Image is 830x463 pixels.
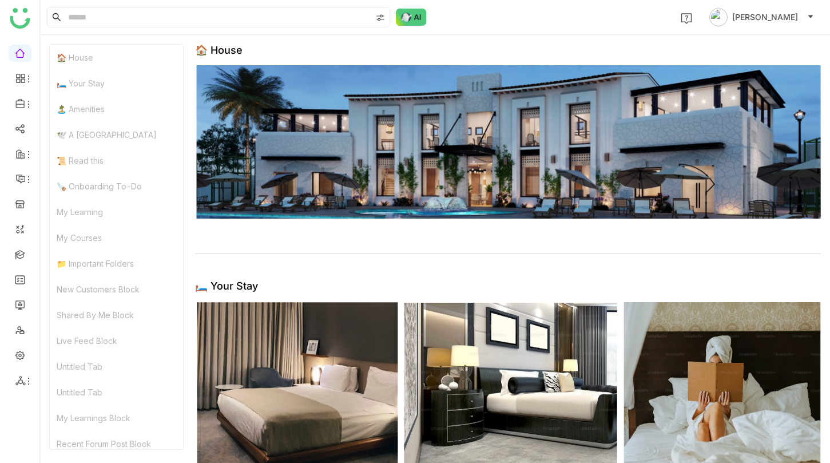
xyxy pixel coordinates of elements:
div: 🪚 Onboarding To-Do [50,173,183,199]
img: help.svg [681,13,692,24]
div: My Learnings Block [50,405,183,431]
div: 🏠 House [195,44,243,56]
div: 📜 Read this [50,148,183,173]
div: Untitled Tab [50,354,183,379]
div: Recent Forum Post Block [50,431,183,457]
div: 🛏️ Your Stay [195,280,258,292]
div: 🏠 House [50,45,183,70]
button: [PERSON_NAME] [707,8,816,26]
div: 🛏️ Your Stay [50,70,183,96]
img: 68d26b5dab563167f00c3834 [195,65,821,219]
div: 🏝️ Amenities [50,96,183,122]
img: avatar [709,8,728,26]
div: 📁 Important Folders [50,251,183,276]
span: [PERSON_NAME] [732,11,798,23]
div: Untitled Tab [50,379,183,405]
div: My Learning [50,199,183,225]
div: 🕊️ A [GEOGRAPHIC_DATA] [50,122,183,148]
img: ask-buddy-normal.svg [396,9,427,26]
div: Shared By Me Block [50,302,183,328]
div: My Courses [50,225,183,251]
img: search-type.svg [376,13,385,22]
div: Live Feed Block [50,328,183,354]
img: logo [10,8,30,29]
div: New Customers Block [50,276,183,302]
